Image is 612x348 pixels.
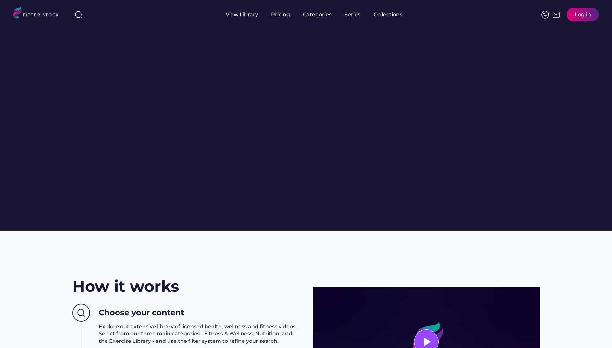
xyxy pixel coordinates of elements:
h2: How it works [72,276,179,297]
div: Log in [575,11,591,18]
h3: Choose your content [99,307,184,318]
img: meteor-icons_whatsapp%20%281%29.svg [541,11,549,19]
img: search-normal%203.svg [75,11,82,19]
div: fvck [303,3,311,10]
div: View Library [226,11,258,18]
h3: Explore our extensive library of licensed health, wellness and fitness videos. Select from our th... [99,323,300,345]
img: Group%201000002437%20%282%29.svg [72,304,90,322]
img: Frame%2051.svg [552,11,560,19]
div: Pricing [271,11,290,18]
div: Series [344,11,361,18]
div: Collections [374,11,402,18]
img: LOGO.svg [13,7,64,20]
div: Categories [303,11,331,18]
